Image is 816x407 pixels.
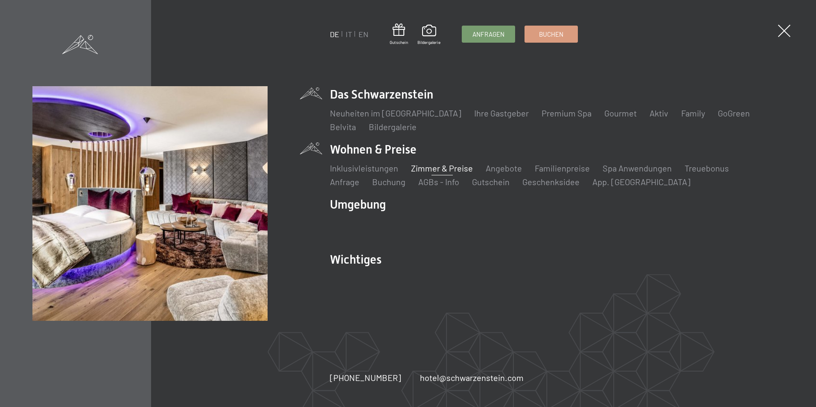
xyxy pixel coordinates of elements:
a: GoGreen [718,108,750,118]
a: Gutschein [472,177,510,187]
a: AGBs - Info [418,177,459,187]
a: hotel@schwarzenstein.com [420,372,524,384]
a: Anfragen [462,26,515,42]
span: [PHONE_NUMBER] [330,372,401,383]
a: Gourmet [604,108,637,118]
a: Angebote [486,163,522,173]
a: IT [346,29,352,39]
a: Bildergalerie [369,122,417,132]
a: Geschenksidee [522,177,580,187]
a: Gutschein [390,23,408,45]
a: Bildergalerie [417,25,440,45]
a: Buchung [372,177,405,187]
span: Gutschein [390,39,408,45]
a: DE [330,29,339,39]
span: Buchen [539,30,563,39]
a: [PHONE_NUMBER] [330,372,401,384]
a: Spa Anwendungen [603,163,672,173]
a: Premium Spa [542,108,592,118]
a: Familienpreise [535,163,590,173]
a: Zimmer & Preise [411,163,473,173]
a: Treuebonus [685,163,729,173]
a: Anfrage [330,177,359,187]
span: Anfragen [472,30,504,39]
a: Inklusivleistungen [330,163,398,173]
a: Family [681,108,705,118]
a: EN [358,29,368,39]
a: Belvita [330,122,356,132]
a: Buchen [525,26,577,42]
a: App. [GEOGRAPHIC_DATA] [592,177,691,187]
a: Ihre Gastgeber [474,108,529,118]
span: Bildergalerie [417,39,440,45]
a: Aktiv [650,108,668,118]
a: Neuheiten im [GEOGRAPHIC_DATA] [330,108,461,118]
